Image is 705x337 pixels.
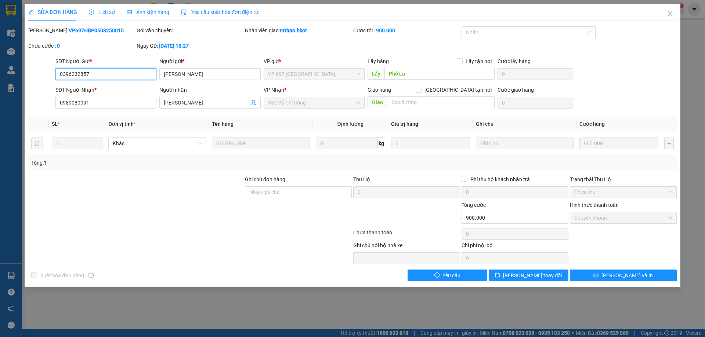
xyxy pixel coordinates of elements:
b: 0 [57,43,60,49]
span: Thu Hộ [353,176,370,182]
div: Gói vận chuyển: [137,26,243,34]
span: Tên hàng [212,121,234,127]
div: Tổng: 1 [31,159,272,167]
input: Ghi chú đơn hàng [245,186,352,198]
span: Đơn vị tính [108,121,136,127]
div: SĐT Người Nhận [55,86,156,94]
button: delete [31,138,43,149]
div: Cước rồi : [353,26,460,34]
input: Ghi Chú [476,138,574,149]
span: Lịch sử [89,9,115,15]
div: Ngày GD: [137,42,243,50]
label: Cước lấy hàng [498,58,531,64]
label: Ghi chú đơn hàng [245,176,285,182]
input: VD: Bàn, Ghế [212,138,310,149]
span: Chưa thu [574,187,672,198]
span: SỬA ĐƠN HÀNG [28,9,77,15]
div: VP gửi [264,57,365,65]
b: VP697ĐBP0508250015 [69,28,124,33]
span: printer [593,272,599,278]
b: 900.000 [376,28,395,33]
span: exclamation-circle [434,272,440,278]
span: Cước hàng [579,121,605,127]
span: Phí thu hộ khách nhận trả [467,175,533,183]
span: kg [378,138,385,149]
div: Trạng thái Thu Hộ [570,175,677,183]
span: Lấy tận nơi [463,57,495,65]
span: clock-circle [89,10,94,15]
div: SĐT Người Gửi [55,57,156,65]
span: SL [52,121,58,127]
button: save[PERSON_NAME] thay đổi [489,270,568,281]
label: Cước giao hàng [498,87,534,93]
th: Ghi chú [473,117,576,131]
span: [GEOGRAPHIC_DATA] tận nơi [422,86,495,94]
div: Ghi chú nội bộ nhà xe [353,241,460,252]
b: ntthao.hkot [280,28,307,33]
span: Xuất hóa đơn hàng [37,271,87,279]
span: picture [127,10,132,15]
label: Hình thức thanh toán [570,202,619,208]
input: Dọc đường [384,68,495,80]
span: VP Nhận [264,87,284,93]
span: [PERSON_NAME] thay đổi [503,271,562,279]
span: edit [28,10,33,15]
div: Chưa thanh toán [352,228,461,241]
span: user-add [250,100,256,106]
button: printer[PERSON_NAME] và In [570,270,677,281]
button: plus [664,138,674,149]
span: Lấy [368,68,384,80]
span: Lấy hàng [368,58,389,64]
div: Chưa cước : [28,42,135,50]
input: Cước lấy hàng [498,68,572,80]
span: close [667,11,673,17]
span: info-circle [88,273,94,278]
span: Giao [368,96,387,108]
input: 0 [579,138,658,149]
span: Định lượng [337,121,364,127]
span: Khác [113,138,202,149]
b: [DATE] 15:27 [159,43,189,49]
span: Tổng cước [462,202,486,208]
span: save [495,272,500,278]
span: Chuyển khoản [574,212,672,223]
span: Giá trị hàng [391,121,418,127]
span: Ảnh kiện hàng [127,9,169,15]
span: Yêu cầu xuất hóa đơn điện tử [181,9,258,15]
div: [PERSON_NAME]: [28,26,135,34]
span: VP 697 Điện Biên Phủ [268,69,360,80]
div: Nhân viên giao: [245,26,352,34]
span: 132 Võ Chí Công [268,97,360,108]
span: Yêu cầu [442,271,460,279]
input: Cước giao hàng [498,97,572,109]
div: Chi phí nội bộ [462,241,568,252]
div: Người gửi [159,57,260,65]
input: 0 [391,138,470,149]
div: Người nhận [159,86,260,94]
img: icon [181,10,187,15]
span: [PERSON_NAME] và In [601,271,653,279]
span: Giao hàng [368,87,391,93]
button: Close [660,4,680,24]
input: Dọc đường [387,96,495,108]
button: exclamation-circleYêu cầu [408,270,487,281]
